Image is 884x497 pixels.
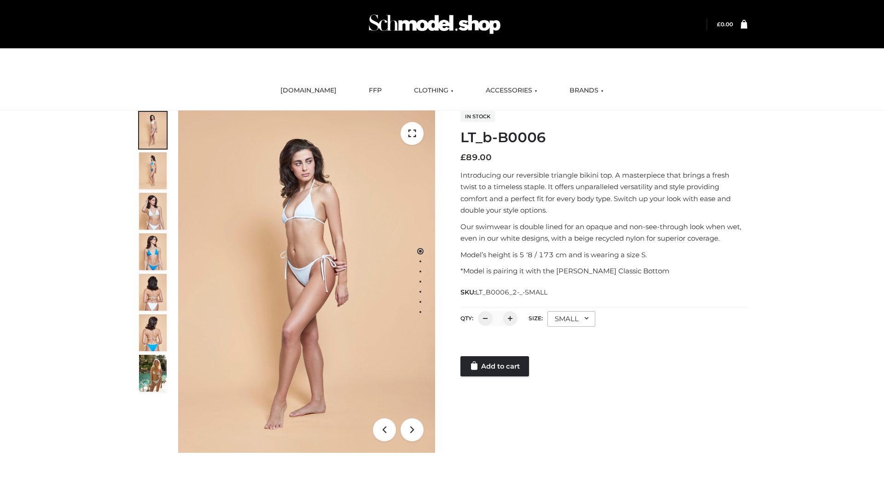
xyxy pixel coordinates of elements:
[717,21,733,28] a: £0.00
[139,233,167,270] img: ArielClassicBikiniTop_CloudNine_AzureSky_OW114ECO_4-scaled.jpg
[139,112,167,149] img: ArielClassicBikiniTop_CloudNine_AzureSky_OW114ECO_1-scaled.jpg
[407,81,460,101] a: CLOTHING
[460,221,747,244] p: Our swimwear is double lined for an opaque and non-see-through look when wet, even in our white d...
[529,315,543,322] label: Size:
[362,81,389,101] a: FFP
[460,152,466,162] span: £
[139,152,167,189] img: ArielClassicBikiniTop_CloudNine_AzureSky_OW114ECO_2-scaled.jpg
[273,81,343,101] a: [DOMAIN_NAME]
[139,355,167,392] img: Arieltop_CloudNine_AzureSky2.jpg
[563,81,611,101] a: BRANDS
[476,288,547,296] span: LT_B0006_2-_-SMALL
[139,274,167,311] img: ArielClassicBikiniTop_CloudNine_AzureSky_OW114ECO_7-scaled.jpg
[139,314,167,351] img: ArielClassicBikiniTop_CloudNine_AzureSky_OW114ECO_8-scaled.jpg
[460,315,473,322] label: QTY:
[460,129,747,146] h1: LT_b-B0006
[460,152,492,162] bdi: 89.00
[139,193,167,230] img: ArielClassicBikiniTop_CloudNine_AzureSky_OW114ECO_3-scaled.jpg
[717,21,733,28] bdi: 0.00
[460,356,529,376] a: Add to cart
[178,110,435,453] img: ArielClassicBikiniTop_CloudNine_AzureSky_OW114ECO_1
[460,287,548,298] span: SKU:
[460,111,495,122] span: In stock
[717,21,721,28] span: £
[479,81,544,101] a: ACCESSORIES
[547,311,595,327] div: SMALL
[366,6,504,42] img: Schmodel Admin 964
[460,249,747,261] p: Model’s height is 5 ‘8 / 173 cm and is wearing a size S.
[460,169,747,216] p: Introducing our reversible triangle bikini top. A masterpiece that brings a fresh twist to a time...
[460,265,747,277] p: *Model is pairing it with the [PERSON_NAME] Classic Bottom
